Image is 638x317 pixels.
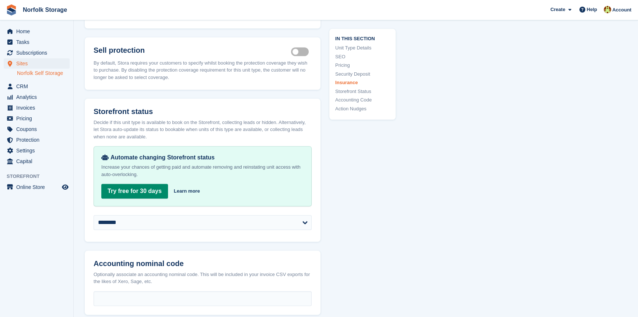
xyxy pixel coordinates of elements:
[4,48,70,58] a: menu
[335,105,390,113] a: Action Nudges
[16,37,60,47] span: Tasks
[94,46,291,55] h2: Sell protection
[16,103,60,113] span: Invoices
[4,182,70,192] a: menu
[94,119,312,141] div: Decide if this unit type is available to book on the Storefront, collecting leads or hidden. Alte...
[94,271,312,285] div: Optionally associate an accounting nominal code. This will be included in your invoice CSV export...
[4,124,70,134] a: menu
[335,35,390,42] span: In this section
[16,135,60,145] span: Protection
[17,70,70,77] a: Norfolk Self Storage
[4,81,70,92] a: menu
[174,187,200,195] a: Learn more
[335,62,390,69] a: Pricing
[16,113,60,124] span: Pricing
[335,70,390,78] a: Security Deposit
[16,124,60,134] span: Coupons
[4,58,70,69] a: menu
[16,182,60,192] span: Online Store
[4,37,70,47] a: menu
[604,6,611,13] img: Holly Lamming
[94,59,312,81] div: By default, Stora requires your customers to specify whilst booking the protection coverage they ...
[335,97,390,104] a: Accounting Code
[4,113,70,124] a: menu
[16,26,60,37] span: Home
[4,92,70,102] a: menu
[550,6,565,13] span: Create
[7,173,73,180] span: Storefront
[16,81,60,92] span: CRM
[612,6,631,14] span: Account
[101,184,168,199] a: Try free for 30 days
[16,58,60,69] span: Sites
[6,4,17,15] img: stora-icon-8386f47178a22dfd0bd8f6a31ec36ba5ce8667c1dd55bd0f319d3a0aa187defe.svg
[4,145,70,156] a: menu
[335,53,390,61] a: SEO
[4,156,70,166] a: menu
[20,4,70,16] a: Norfolk Storage
[335,45,390,52] a: Unit Type Details
[335,88,390,95] a: Storefront Status
[101,154,304,161] div: Automate changing Storefront status
[4,26,70,37] a: menu
[16,145,60,156] span: Settings
[16,156,60,166] span: Capital
[587,6,597,13] span: Help
[16,48,60,58] span: Subscriptions
[291,51,312,52] label: Insurance coverage required
[16,92,60,102] span: Analytics
[4,103,70,113] a: menu
[94,259,312,268] h2: Accounting nominal code
[335,79,390,87] a: Insurance
[61,183,70,192] a: Preview store
[94,107,312,116] h2: Storefront status
[101,163,304,178] p: Increase your chances of getting paid and automate removing and reinstating unit access with auto...
[4,135,70,145] a: menu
